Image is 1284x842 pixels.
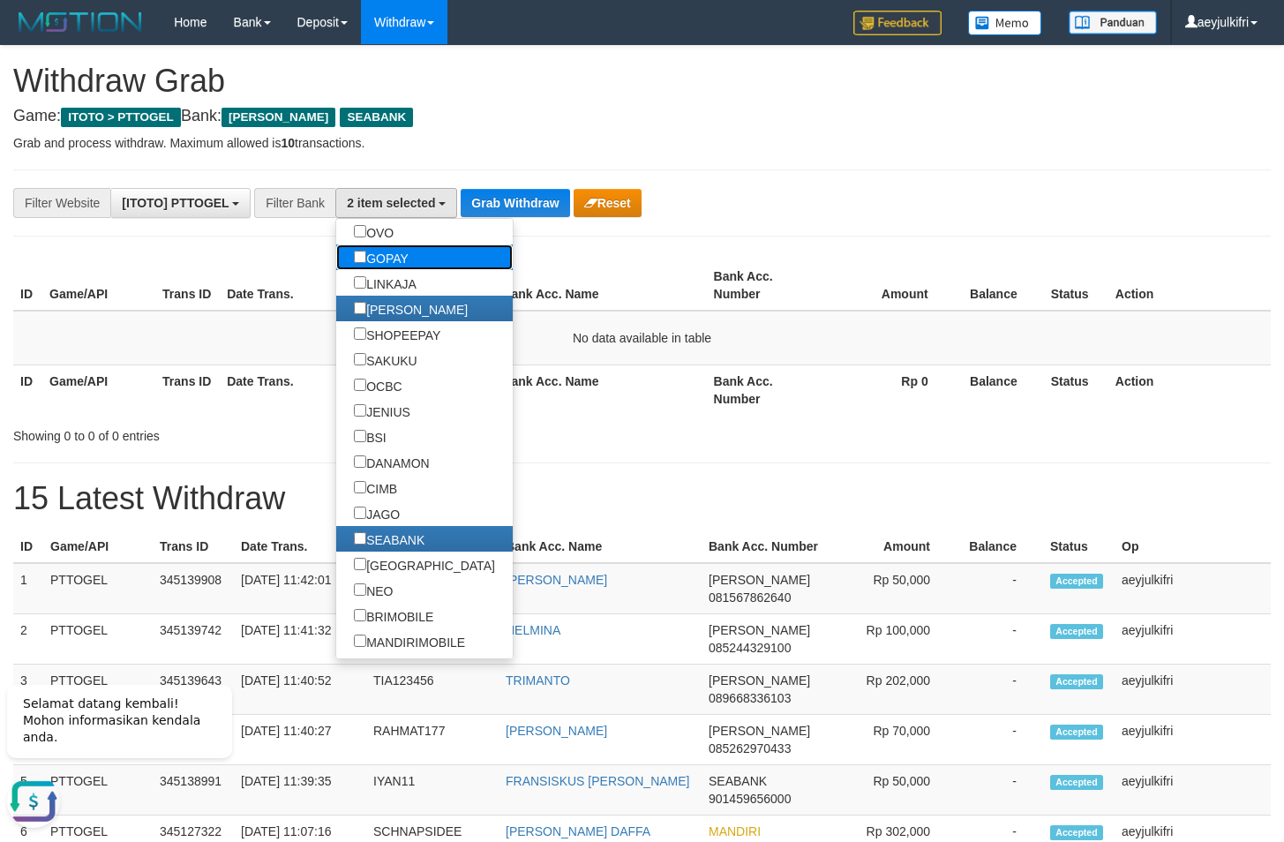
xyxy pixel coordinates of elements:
span: [ITOTO] PTTOGEL [122,196,229,210]
span: [PERSON_NAME] [709,623,810,637]
label: SEABANK [336,526,442,552]
a: HELMINA [506,623,560,637]
input: SEABANK [354,532,366,545]
th: Date Trans. [234,530,366,563]
td: - [957,563,1043,614]
a: [PERSON_NAME] [506,724,607,738]
label: [GEOGRAPHIC_DATA] [336,552,513,577]
span: Accepted [1050,775,1103,790]
img: Button%20Memo.svg [968,11,1042,35]
label: GOPAY [336,244,426,270]
span: Accepted [1050,624,1103,639]
th: Balance [955,365,1044,415]
label: SAKUKU [336,347,435,372]
td: aeyjulkifri [1115,715,1271,765]
td: aeyjulkifri [1115,614,1271,665]
td: Rp 100,000 [827,614,957,665]
td: 1 [13,563,43,614]
td: aeyjulkifri [1115,765,1271,816]
span: Copy 089668336103 to clipboard [709,691,791,705]
input: JAGO [354,507,366,519]
span: SEABANK [340,108,413,127]
th: Balance [955,260,1044,311]
label: BNIMOBILE [336,654,451,680]
input: [GEOGRAPHIC_DATA] [354,558,366,570]
input: GOPAY [354,251,366,263]
th: Op [1115,530,1271,563]
img: Feedback.jpg [853,11,942,35]
input: JENIUS [354,404,366,417]
input: CIMB [354,481,366,493]
img: panduan.png [1069,11,1157,34]
label: DANAMON [336,449,447,475]
input: NEO [354,583,366,596]
td: Rp 50,000 [827,765,957,816]
th: Trans ID [153,530,234,563]
p: Grab and process withdraw. Maximum allowed is transactions. [13,134,1271,152]
td: PTTOGEL [43,614,153,665]
span: [PERSON_NAME] [709,573,810,587]
th: Trans ID [155,365,220,415]
th: Bank Acc. Number [707,260,820,311]
label: JENIUS [336,398,428,424]
label: BRIMOBILE [336,603,451,628]
th: Amount [820,260,955,311]
div: Filter Bank [254,188,335,218]
span: Accepted [1050,574,1103,589]
td: - [957,715,1043,765]
a: FRANSISKUS [PERSON_NAME] [506,774,690,788]
th: Trans ID [155,260,220,311]
label: BSI [336,424,404,449]
td: 2 [13,614,43,665]
td: Rp 50,000 [827,563,957,614]
span: [PERSON_NAME] [222,108,335,127]
span: Accepted [1050,674,1103,689]
span: SEABANK [709,774,767,788]
strong: 10 [281,136,295,150]
button: [ITOTO] PTTOGEL [110,188,251,218]
td: - [957,765,1043,816]
th: Bank Acc. Name [499,530,702,563]
th: Status [1043,530,1115,563]
td: PTTOGEL [43,665,153,715]
th: Rp 0 [820,365,955,415]
input: MANDIRIMOBILE [354,635,366,647]
div: Showing 0 to 0 of 0 entries [13,420,522,445]
td: PTTOGEL [43,563,153,614]
td: TIA123456 [366,665,499,715]
input: SHOPEEPAY [354,327,366,340]
th: Status [1044,260,1108,311]
th: Action [1108,260,1271,311]
td: [DATE] 11:40:27 [234,715,366,765]
span: MANDIRI [709,824,761,838]
th: ID [13,365,42,415]
h1: 15 Latest Withdraw [13,481,1271,516]
button: Reset [574,189,642,217]
a: [PERSON_NAME] [506,573,607,587]
span: 2 item selected [347,196,435,210]
label: CIMB [336,475,415,500]
span: Copy 901459656000 to clipboard [709,792,791,806]
td: 3 [13,665,43,715]
span: Copy 085244329100 to clipboard [709,641,791,655]
th: Amount [827,530,957,563]
label: OVO [336,219,411,244]
span: [PERSON_NAME] [709,724,810,738]
span: [PERSON_NAME] [709,673,810,688]
a: [PERSON_NAME] DAFFA [506,824,650,838]
td: Rp 70,000 [827,715,957,765]
input: OCBC [354,379,366,391]
span: ITOTO > PTTOGEL [61,108,181,127]
label: OCBC [336,372,419,398]
a: TRIMANTO [506,673,570,688]
td: [DATE] 11:39:35 [234,765,366,816]
span: Accepted [1050,725,1103,740]
td: aeyjulkifri [1115,665,1271,715]
th: ID [13,530,43,563]
td: - [957,614,1043,665]
td: [DATE] 11:42:01 [234,563,366,614]
button: Grab Withdraw [461,189,569,217]
button: 2 item selected [335,188,457,218]
th: Game/API [43,530,153,563]
td: aeyjulkifri [1115,563,1271,614]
